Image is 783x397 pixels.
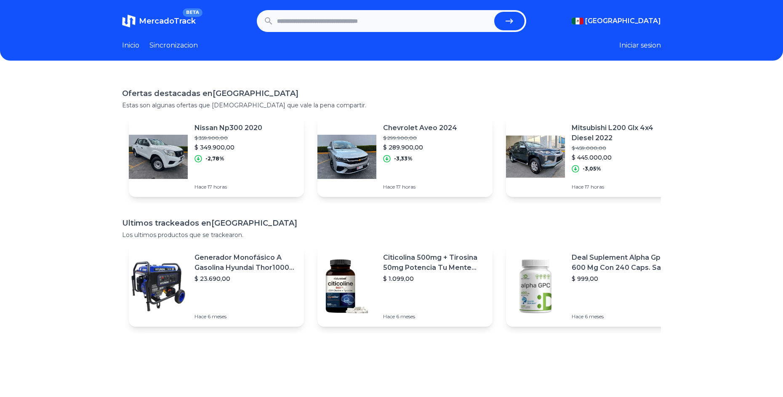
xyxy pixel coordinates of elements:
a: Inicio [122,40,139,51]
h1: Ultimos trackeados en [GEOGRAPHIC_DATA] [122,217,661,229]
p: Nissan Np300 2020 [194,123,262,133]
p: $ 23.690,00 [194,274,297,283]
p: $ 349.900,00 [194,143,262,152]
span: BETA [183,8,202,17]
span: MercadoTrack [139,16,196,26]
p: Hace 17 horas [383,184,457,190]
img: Featured image [506,127,565,186]
p: Chevrolet Aveo 2024 [383,123,457,133]
p: $ 299.900,00 [383,135,457,141]
a: Featured imageDeal Suplement Alpha Gpc 600 Mg Con 240 Caps. Salud Cerebral Sabor S/n$ 999,00Hace ... [506,246,681,327]
p: $ 289.900,00 [383,143,457,152]
span: [GEOGRAPHIC_DATA] [585,16,661,26]
button: Iniciar sesion [619,40,661,51]
p: $ 445.000,00 [572,153,674,162]
p: $ 999,00 [572,274,674,283]
img: MercadoTrack [122,14,136,28]
a: Featured imageCiticolina 500mg + Tirosina 50mg Potencia Tu Mente (120caps) Sabor Sin Sabor$ 1.099... [317,246,493,327]
p: Los ultimos productos que se trackearon. [122,231,661,239]
p: Generador Monofásico A Gasolina Hyundai Thor10000 P 11.5 Kw [194,253,297,273]
img: Featured image [317,127,376,186]
p: Mitsubishi L200 Glx 4x4 Diesel 2022 [572,123,674,143]
p: -2,78% [205,155,224,162]
p: $ 459.000,00 [572,145,674,152]
a: Featured imageMitsubishi L200 Glx 4x4 Diesel 2022$ 459.000,00$ 445.000,00-3,05%Hace 17 horas [506,116,681,197]
img: Featured image [129,257,188,316]
p: Citicolina 500mg + Tirosina 50mg Potencia Tu Mente (120caps) Sabor Sin Sabor [383,253,486,273]
p: -3,05% [583,165,601,172]
h1: Ofertas destacadas en [GEOGRAPHIC_DATA] [122,88,661,99]
p: $ 359.900,00 [194,135,262,141]
img: Featured image [129,127,188,186]
p: $ 1.099,00 [383,274,486,283]
p: Deal Suplement Alpha Gpc 600 Mg Con 240 Caps. Salud Cerebral Sabor S/n [572,253,674,273]
a: Featured imageGenerador Monofásico A Gasolina Hyundai Thor10000 P 11.5 Kw$ 23.690,00Hace 6 meses [129,246,304,327]
a: MercadoTrackBETA [122,14,196,28]
p: Hace 17 horas [194,184,262,190]
a: Featured imageChevrolet Aveo 2024$ 299.900,00$ 289.900,00-3,33%Hace 17 horas [317,116,493,197]
p: Hace 6 meses [383,313,486,320]
p: Hace 17 horas [572,184,674,190]
p: Hace 6 meses [572,313,674,320]
p: -3,33% [394,155,413,162]
img: Featured image [317,257,376,316]
p: Estas son algunas ofertas que [DEMOGRAPHIC_DATA] que vale la pena compartir. [122,101,661,109]
a: Featured imageNissan Np300 2020$ 359.900,00$ 349.900,00-2,78%Hace 17 horas [129,116,304,197]
img: Featured image [506,257,565,316]
a: Sincronizacion [149,40,198,51]
button: [GEOGRAPHIC_DATA] [572,16,661,26]
img: Mexico [572,18,583,24]
p: Hace 6 meses [194,313,297,320]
